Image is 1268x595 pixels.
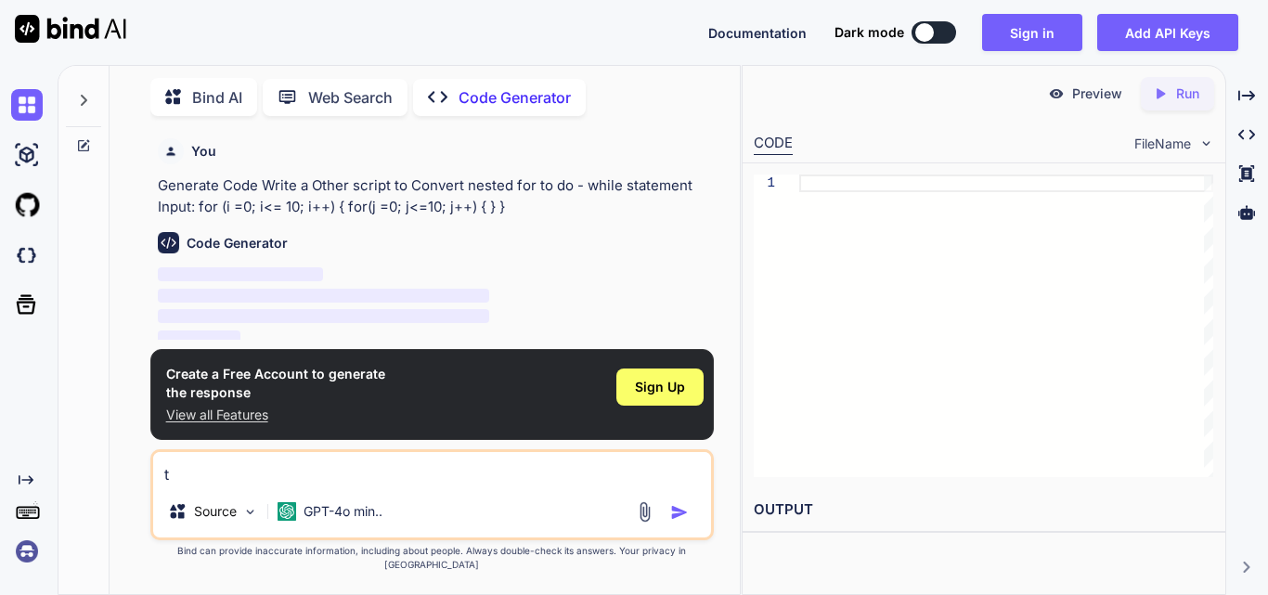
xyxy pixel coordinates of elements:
img: preview [1048,85,1065,102]
img: attachment [634,501,655,523]
p: Bind can provide inaccurate information, including about people. Always double-check its answers.... [150,544,714,572]
span: Sign Up [635,378,685,396]
img: chevron down [1198,136,1214,151]
p: GPT-4o min.. [304,502,382,521]
div: 1 [754,175,775,192]
span: ‌ [158,309,489,323]
img: signin [11,536,43,567]
h1: Create a Free Account to generate the response [166,365,385,402]
span: FileName [1134,135,1191,153]
p: Code Generator [459,86,571,109]
span: Dark mode [835,23,904,42]
img: icon [670,503,689,522]
div: CODE [754,133,793,155]
button: Sign in [982,14,1082,51]
img: Pick Models [242,504,258,520]
span: ‌ [158,330,240,344]
img: Bind AI [15,15,126,43]
span: ‌ [158,289,489,303]
p: Generate Code Write a Other script to Convert nested for to do - while statement Input: for (i =0... [158,175,710,217]
p: Run [1176,84,1199,103]
span: ‌ [158,267,324,281]
img: GPT-4o mini [278,502,296,521]
img: githubLight [11,189,43,221]
h2: OUTPUT [743,488,1225,532]
button: Add API Keys [1097,14,1238,51]
h6: Code Generator [187,234,288,252]
p: Preview [1072,84,1122,103]
img: chat [11,89,43,121]
h6: You [191,142,216,161]
p: View all Features [166,406,385,424]
img: darkCloudIdeIcon [11,239,43,271]
textarea: t [153,452,711,485]
img: ai-studio [11,139,43,171]
span: Documentation [708,25,807,41]
p: Source [194,502,237,521]
p: Web Search [308,86,393,109]
button: Documentation [708,23,807,43]
p: Bind AI [192,86,242,109]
